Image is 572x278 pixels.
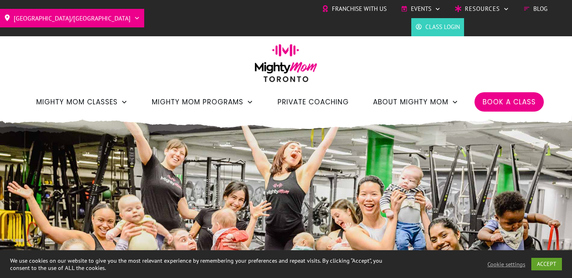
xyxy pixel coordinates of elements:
[152,95,253,109] a: Mighty Mom Programs
[4,12,140,25] a: [GEOGRAPHIC_DATA]/[GEOGRAPHIC_DATA]
[425,21,460,33] span: Class Login
[322,3,387,15] a: Franchise with Us
[415,21,460,33] a: Class Login
[401,3,441,15] a: Events
[411,3,431,15] span: Events
[152,95,243,109] span: Mighty Mom Programs
[373,95,458,109] a: About Mighty Mom
[487,261,525,268] a: Cookie settings
[10,257,396,272] div: We use cookies on our website to give you the most relevant experience by remembering your prefer...
[531,258,562,270] a: ACCEPT
[455,3,509,15] a: Resources
[36,95,118,109] span: Mighty Mom Classes
[373,95,448,109] span: About Mighty Mom
[465,3,500,15] span: Resources
[36,95,128,109] a: Mighty Mom Classes
[533,3,547,15] span: Blog
[251,44,321,88] img: mightymom-logo-toronto
[523,3,547,15] a: Blog
[278,95,349,109] a: Private Coaching
[14,12,131,25] span: [GEOGRAPHIC_DATA]/[GEOGRAPHIC_DATA]
[332,3,387,15] span: Franchise with Us
[483,95,536,109] a: Book a Class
